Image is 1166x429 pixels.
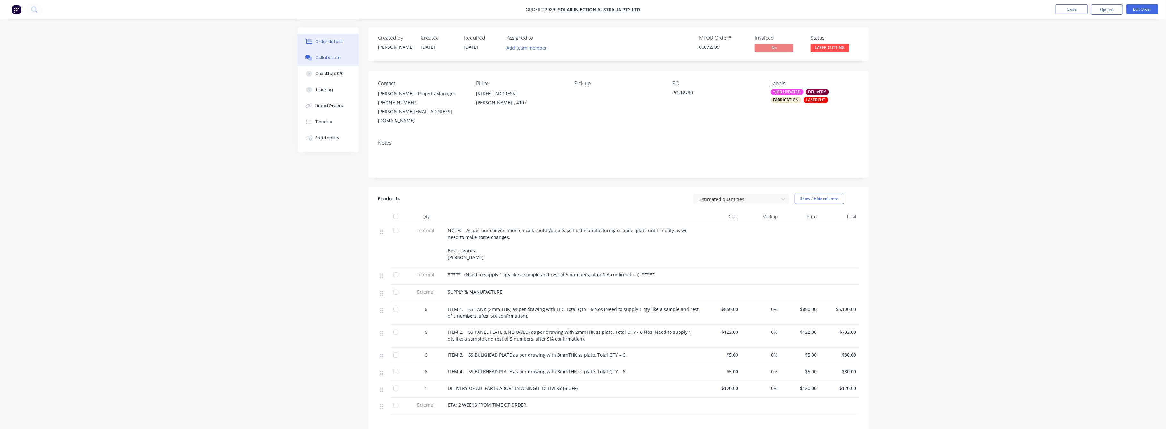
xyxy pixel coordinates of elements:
[407,210,445,223] div: Qty
[744,351,778,358] span: 0%
[741,210,780,223] div: Markup
[526,7,558,13] span: Order #2989 -
[298,114,359,130] button: Timeline
[780,210,820,223] div: Price
[574,80,662,87] div: Pick up
[448,272,655,278] span: ***** (Need to supply 1 qty like a sample and rest of 5 numbers, after SIA confirmation) *****
[771,89,804,95] div: *JOB UPDATED
[755,44,793,52] span: No
[822,368,856,375] span: $30.00
[425,329,427,335] span: 6
[822,329,856,335] span: $732.00
[795,194,844,204] button: Show / Hide columns
[1126,4,1158,14] button: Edit Order
[448,227,689,260] span: NOTE: As per our conversation on call, could you please hold manufacturing of panel plate until I...
[704,368,738,375] span: $5.00
[507,35,571,41] div: Assigned to
[298,130,359,146] button: Profitability
[744,368,778,375] span: 0%
[448,368,627,374] span: ITEM 4. SS BULKHEAD PLATE as per drawing with 3mmTHK ss plate. Total QTY – 6.
[448,385,578,391] span: DELIVERY OF ALL PARTS ABOVE IN A SINGLE DELIVERY (6 OFF)
[704,329,738,335] span: $122.00
[744,329,778,335] span: 0%
[448,289,502,295] span: SUPPLY & MANUFACTURE
[316,71,344,77] div: Checklists 0/0
[771,80,859,87] div: Labels
[771,97,801,103] div: FABRICATION
[378,107,466,125] div: [PERSON_NAME][EMAIL_ADDRESS][DOMAIN_NAME]
[409,271,443,278] span: Internal
[448,306,700,319] span: ITEM 1. SS TANK (2mm THK) as per drawing with LID. Total QTY - 6 Nos (Need to supply 1 qty like a...
[421,44,435,50] span: [DATE]
[316,119,333,125] div: Timeline
[316,87,333,93] div: Tracking
[316,135,340,141] div: Profitability
[316,39,343,45] div: Order details
[421,35,456,41] div: Created
[378,140,859,146] div: Notes
[409,289,443,295] span: External
[783,385,817,391] span: $120.00
[298,34,359,50] button: Order details
[476,98,564,107] div: [PERSON_NAME], , 4107
[811,44,849,52] span: LASER CUTTING
[476,89,564,110] div: [STREET_ADDRESS][PERSON_NAME], , 4107
[425,351,427,358] span: 6
[1091,4,1123,15] button: Options
[12,5,21,14] img: Factory
[704,306,738,313] span: $850.00
[672,89,753,98] div: PO-12790
[425,306,427,313] span: 6
[476,80,564,87] div: Bill to
[316,55,341,61] div: Collaborate
[503,44,550,52] button: Add team member
[378,89,466,98] div: [PERSON_NAME] - Projects Manager
[744,306,778,313] span: 0%
[298,66,359,82] button: Checklists 0/0
[476,89,564,98] div: [STREET_ADDRESS]
[704,351,738,358] span: $5.00
[558,7,640,13] a: Solar Injection Australia Pty Ltd
[409,227,443,234] span: Internal
[448,329,693,342] span: ITEM 2. SS PANEL PLATE (ENGRAVED) as per drawing with 2mmTHK ss plate. Total QTY - 6 Nos (Need to...
[378,80,466,87] div: Contact
[811,35,859,41] div: Status
[464,35,499,41] div: Required
[672,80,760,87] div: PO
[507,44,550,52] button: Add team member
[822,351,856,358] span: $30.00
[378,98,466,107] div: [PHONE_NUMBER]
[378,89,466,125] div: [PERSON_NAME] - Projects Manager[PHONE_NUMBER][PERSON_NAME][EMAIL_ADDRESS][DOMAIN_NAME]
[298,98,359,114] button: Linked Orders
[425,385,427,391] span: 1
[316,103,343,109] div: Linked Orders
[822,385,856,391] span: $120.00
[783,351,817,358] span: $5.00
[699,35,747,41] div: MYOB Order #
[704,385,738,391] span: $120.00
[783,368,817,375] span: $5.00
[806,89,829,95] div: DELIVERY
[448,352,627,358] span: ITEM 3. SS BULKHEAD PLATE as per drawing with 3mmTHK ss plate. Total QTY – 6.
[409,401,443,408] span: External
[820,210,859,223] div: Total
[783,329,817,335] span: $122.00
[298,82,359,98] button: Tracking
[744,385,778,391] span: 0%
[425,368,427,375] span: 6
[464,44,478,50] span: [DATE]
[378,44,413,50] div: [PERSON_NAME]
[298,50,359,66] button: Collaborate
[702,210,741,223] div: Cost
[822,306,856,313] span: $5,100.00
[378,195,400,203] div: Products
[699,44,747,50] div: 00072909
[448,402,528,408] span: ETA: 2 WEEKS FROM TIME OF ORDER.
[755,35,803,41] div: Invoiced
[804,97,828,103] div: LASERCUT
[1056,4,1088,14] button: Close
[378,35,413,41] div: Created by
[783,306,817,313] span: $850.00
[811,44,849,53] button: LASER CUTTING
